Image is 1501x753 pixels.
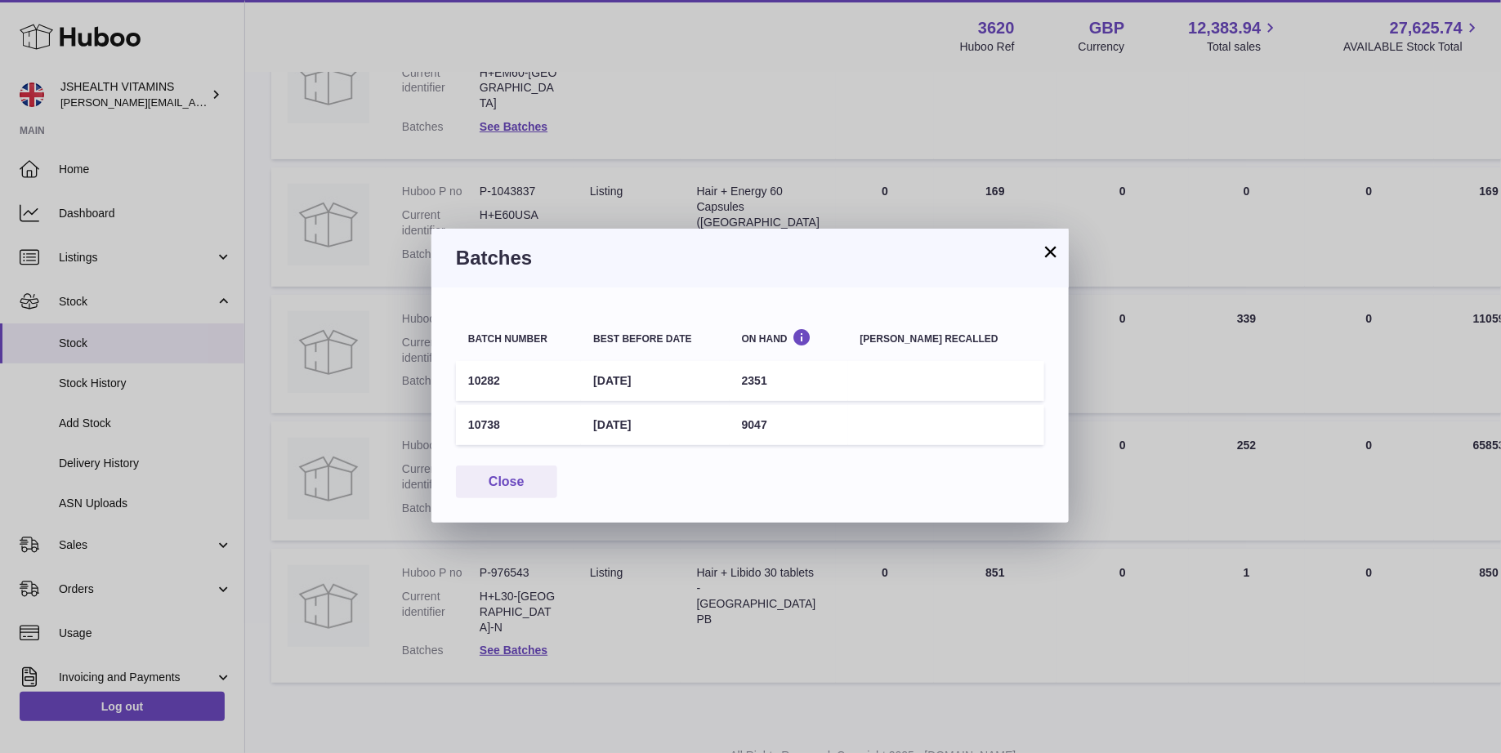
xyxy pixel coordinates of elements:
div: On Hand [742,328,836,344]
td: 9047 [730,405,848,445]
td: 10282 [456,361,581,401]
div: [PERSON_NAME] recalled [860,334,1032,345]
td: 10738 [456,405,581,445]
div: Batch number [468,334,569,345]
td: [DATE] [581,361,729,401]
button: × [1041,242,1061,261]
td: 2351 [730,361,848,401]
div: Best before date [593,334,717,345]
button: Close [456,466,557,499]
td: [DATE] [581,405,729,445]
h3: Batches [456,245,1044,271]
